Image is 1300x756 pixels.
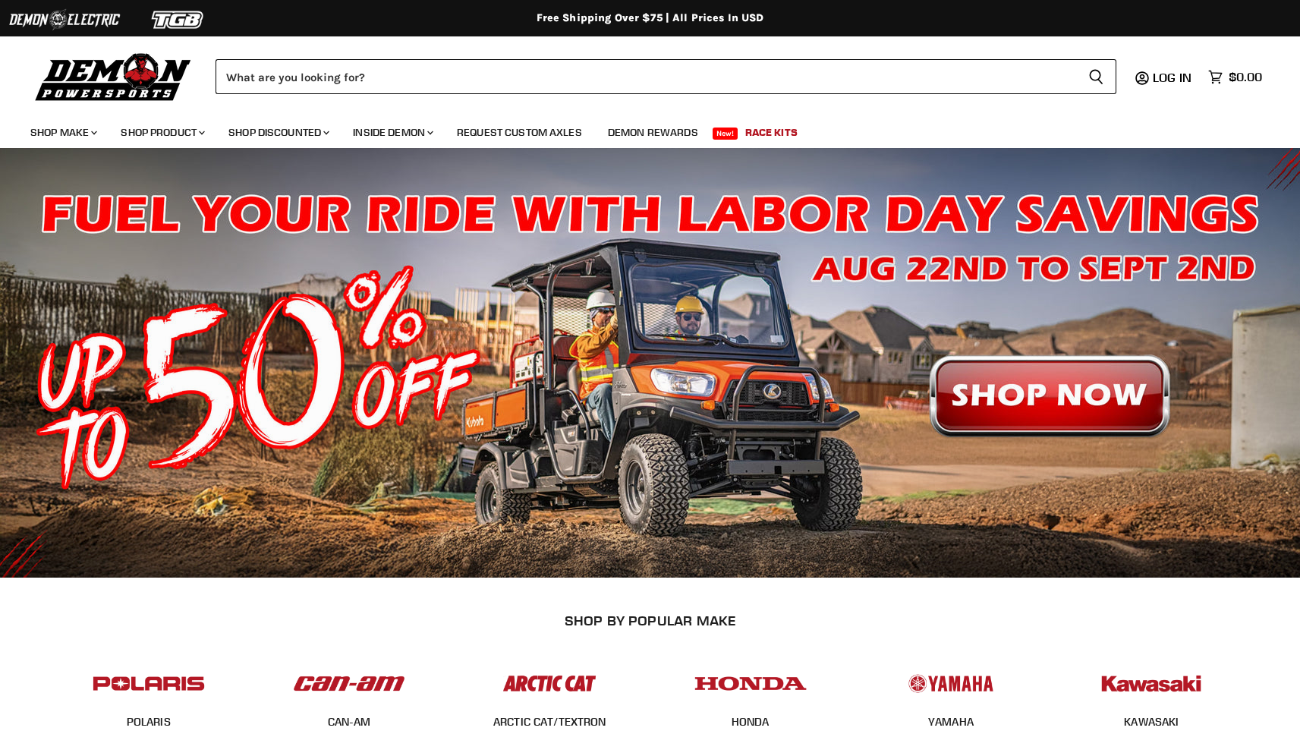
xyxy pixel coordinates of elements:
[1153,70,1191,85] span: Log in
[1124,715,1179,730] span: KAWASAKI
[30,49,197,103] img: Demon Powersports
[596,117,710,148] a: Demon Rewards
[290,660,408,707] img: POPULAR_MAKE_logo_1_adc20308-ab24-48c4-9fac-e3c1a623d575.jpg
[734,117,809,148] a: Race Kits
[1076,59,1116,94] button: Search
[127,715,171,730] span: POLARIS
[127,715,171,729] a: POLARIS
[928,715,974,730] span: YAMAHA
[342,117,442,148] a: Inside Demon
[328,715,371,729] a: CAN-AM
[1092,660,1210,707] img: POPULAR_MAKE_logo_6_76e8c46f-2d1e-4ecc-b320-194822857d41.jpg
[1201,66,1270,88] a: $0.00
[928,715,974,729] a: YAMAHA
[109,117,214,148] a: Shop Product
[490,660,609,707] img: POPULAR_MAKE_logo_3_027535af-6171-4c5e-a9bc-f0eccd05c5d6.jpg
[61,613,1239,628] h2: SHOP BY POPULAR MAKE
[121,5,235,34] img: TGB Logo 2
[90,660,208,707] img: POPULAR_MAKE_logo_2_dba48cf1-af45-46d4-8f73-953a0f002620.jpg
[713,128,738,140] span: New!
[8,5,121,34] img: Demon Electric Logo 2
[892,660,1010,707] img: POPULAR_MAKE_logo_5_20258e7f-293c-4aac-afa8-159eaa299126.jpg
[19,117,106,148] a: Shop Make
[732,715,770,729] a: HONDA
[732,715,770,730] span: HONDA
[493,715,606,730] span: ARCTIC CAT/TEXTRON
[1124,715,1179,729] a: KAWASAKI
[445,117,593,148] a: Request Custom Axles
[328,715,371,730] span: CAN-AM
[216,59,1076,94] input: Search
[1229,70,1262,84] span: $0.00
[217,117,338,148] a: Shop Discounted
[691,660,810,707] img: POPULAR_MAKE_logo_4_4923a504-4bac-4306-a1be-165a52280178.jpg
[216,59,1116,94] form: Product
[43,11,1258,25] div: Free Shipping Over $75 | All Prices In USD
[1146,71,1201,84] a: Log in
[19,111,1258,148] ul: Main menu
[493,715,606,729] a: ARCTIC CAT/TEXTRON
